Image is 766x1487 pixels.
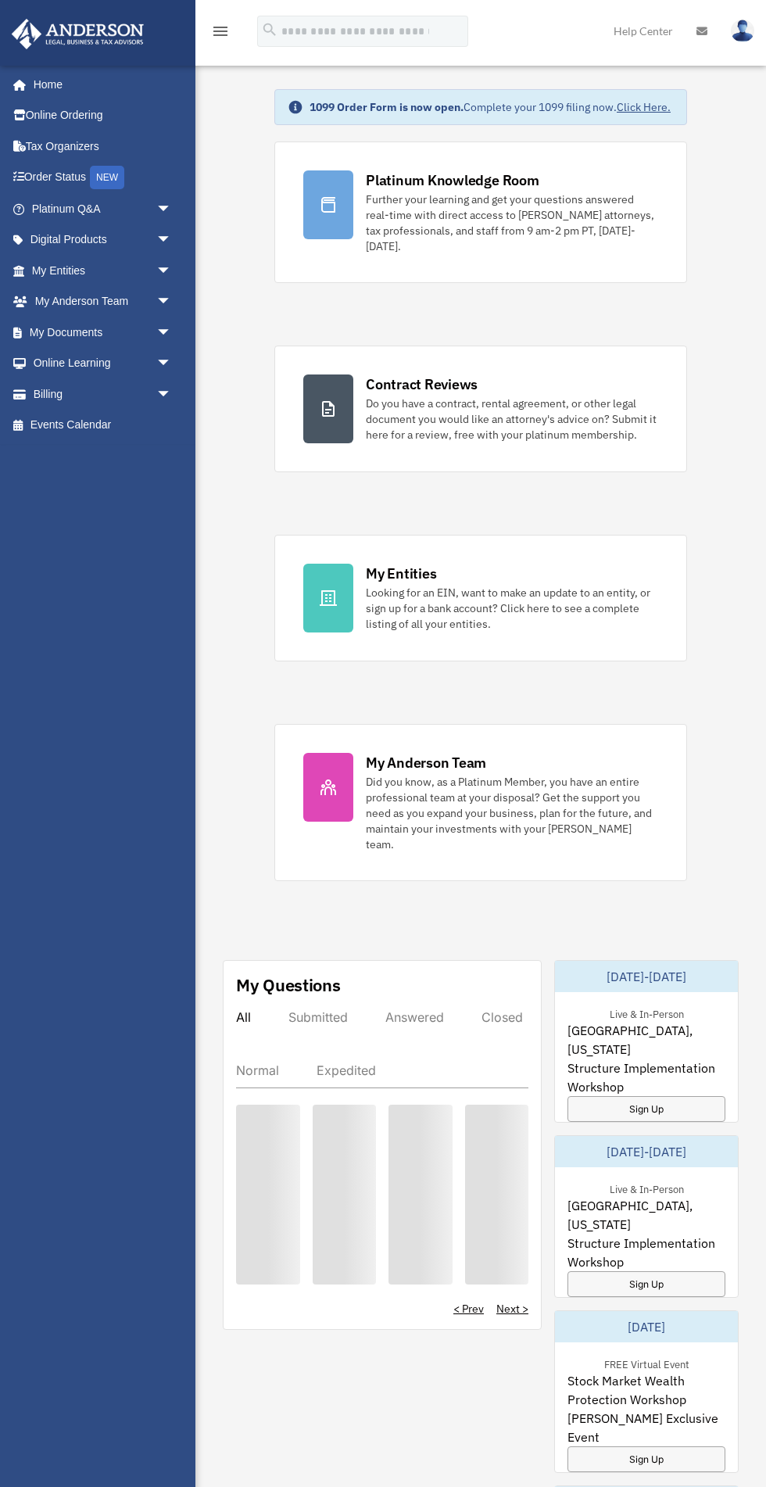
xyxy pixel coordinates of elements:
[274,346,687,472] a: Contract Reviews Do you have a contract, rental agreement, or other legal document you would like...
[156,378,188,410] span: arrow_drop_down
[617,100,671,114] a: Click Here.
[156,193,188,225] span: arrow_drop_down
[11,131,195,162] a: Tax Organizers
[156,255,188,287] span: arrow_drop_down
[567,1059,725,1096] span: Structure Implementation Workshop
[567,1409,725,1446] span: [PERSON_NAME] Exclusive Event
[274,724,687,881] a: My Anderson Team Did you know, as a Platinum Member, you have an entire professional team at your...
[555,1136,738,1167] div: [DATE]-[DATE]
[11,348,195,379] a: Online Learningarrow_drop_down
[385,1009,444,1025] div: Answered
[453,1301,484,1317] a: < Prev
[288,1009,348,1025] div: Submitted
[567,1021,725,1059] span: [GEOGRAPHIC_DATA], [US_STATE]
[567,1096,725,1122] a: Sign Up
[555,961,738,992] div: [DATE]-[DATE]
[11,100,195,131] a: Online Ordering
[11,255,195,286] a: My Entitiesarrow_drop_down
[366,192,658,254] div: Further your learning and get your questions answered real-time with direct access to [PERSON_NAM...
[366,374,478,394] div: Contract Reviews
[11,317,195,348] a: My Documentsarrow_drop_down
[156,348,188,380] span: arrow_drop_down
[11,162,195,194] a: Order StatusNEW
[366,170,539,190] div: Platinum Knowledge Room
[366,774,658,852] div: Did you know, as a Platinum Member, you have an entire professional team at your disposal? Get th...
[567,1271,725,1297] a: Sign Up
[211,22,230,41] i: menu
[11,410,195,441] a: Events Calendar
[597,1005,696,1021] div: Live & In-Person
[261,21,278,38] i: search
[236,1062,279,1078] div: Normal
[310,99,671,115] div: Complete your 1099 filing now.
[156,286,188,318] span: arrow_drop_down
[11,224,195,256] a: Digital Productsarrow_drop_down
[555,1311,738,1342] div: [DATE]
[366,585,658,632] div: Looking for an EIN, want to make an update to an entity, or sign up for a bank account? Click her...
[11,193,195,224] a: Platinum Q&Aarrow_drop_down
[592,1355,702,1371] div: FREE Virtual Event
[211,27,230,41] a: menu
[567,1196,725,1234] span: [GEOGRAPHIC_DATA], [US_STATE]
[496,1301,528,1317] a: Next >
[11,378,195,410] a: Billingarrow_drop_down
[156,224,188,256] span: arrow_drop_down
[274,535,687,661] a: My Entities Looking for an EIN, want to make an update to an entity, or sign up for a bank accoun...
[597,1180,696,1196] div: Live & In-Person
[11,286,195,317] a: My Anderson Teamarrow_drop_down
[366,753,486,772] div: My Anderson Team
[7,19,149,49] img: Anderson Advisors Platinum Portal
[90,166,124,189] div: NEW
[567,1371,725,1409] span: Stock Market Wealth Protection Workshop
[567,1446,725,1472] a: Sign Up
[366,396,658,443] div: Do you have a contract, rental agreement, or other legal document you would like an attorney's ad...
[731,20,754,42] img: User Pic
[156,317,188,349] span: arrow_drop_down
[481,1009,523,1025] div: Closed
[274,142,687,283] a: Platinum Knowledge Room Further your learning and get your questions answered real-time with dire...
[310,100,464,114] strong: 1099 Order Form is now open.
[366,564,436,583] div: My Entities
[236,1009,251,1025] div: All
[236,973,341,997] div: My Questions
[567,1234,725,1271] span: Structure Implementation Workshop
[317,1062,376,1078] div: Expedited
[11,69,188,100] a: Home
